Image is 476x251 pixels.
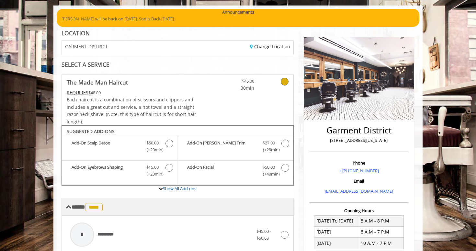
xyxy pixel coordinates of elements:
div: SELECT A SERVICE [62,62,294,68]
span: $45.00 - $50.63 [256,228,271,241]
span: GARMENT DISTRICT [65,44,108,49]
span: This service needs some Advance to be paid before we block your appointment [67,89,88,96]
div: The Made Man Haircut Add-onS [62,125,294,186]
td: 10 A.M - 7 P.M [359,238,403,249]
a: Change Location [250,43,290,50]
td: [DATE] To [DATE] [314,215,359,226]
b: The Made Man Haircut [67,78,128,87]
b: Announcements [222,9,254,16]
b: Add-On [PERSON_NAME] Trim [187,140,256,153]
a: $45.00 [216,74,254,92]
b: Add-On Facial [187,164,256,177]
td: 8 A.M - 7 P.M [359,226,403,237]
span: (+20min ) [143,171,162,177]
span: (+20min ) [143,146,162,153]
span: $50.00 [146,140,159,146]
span: (+40min ) [259,171,278,177]
td: [DATE] [314,238,359,249]
label: Add-On Scalp Detox [65,140,174,155]
label: Add-On Eyebrows Shaping [65,164,174,179]
a: + [PHONE_NUMBER] [339,168,379,174]
h3: Phone [311,161,407,165]
span: $15.00 [146,164,159,171]
h2: Garment District [311,126,407,135]
a: Show All Add-ons [163,186,196,191]
span: Each haircut is a combination of scissors and clippers and includes a great cut and service, a ho... [67,97,196,124]
p: [STREET_ADDRESS][US_STATE] [311,137,407,144]
b: SUGGESTED ADD-ONS [67,128,115,134]
label: Add-On Beard Trim [181,140,290,155]
a: [EMAIL_ADDRESS][DOMAIN_NAME] [325,188,393,194]
b: LOCATION [62,29,90,37]
h3: Opening Hours [309,208,409,213]
span: (+20min ) [259,146,278,153]
label: Add-On Facial [181,164,290,179]
span: $27.00 [263,140,275,146]
h3: Email [311,179,407,183]
p: [PERSON_NAME] will be back on [DATE]. Sod is Back [DATE]. [62,16,414,22]
b: Add-On Eyebrows Shaping [72,164,140,177]
b: Add-On Scalp Detox [72,140,140,153]
td: [DATE] [314,226,359,237]
div: $48.00 [67,89,197,96]
span: $50.00 [263,164,275,171]
span: 30min [216,85,254,92]
td: 8 A.M - 8 P.M [359,215,403,226]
